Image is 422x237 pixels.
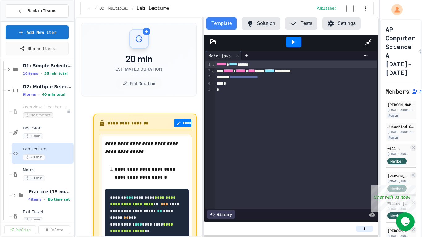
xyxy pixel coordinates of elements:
[116,66,162,72] div: Estimated Duration
[386,25,415,77] h1: AP Computer Science A [DATE]-[DATE]
[67,109,71,114] div: Unpublished
[6,4,69,18] button: Back to Teams
[41,71,42,76] span: •
[387,113,399,118] div: Admin
[285,17,317,30] button: Tests
[212,68,215,73] span: Fold line
[387,146,409,151] div: will c
[205,61,212,68] div: 1
[23,72,38,76] span: 10 items
[23,168,72,173] span: Notes
[23,112,53,118] span: No time set
[42,93,65,97] span: 40 min total
[371,185,416,212] iframe: chat widget
[132,6,134,11] span: /
[6,25,69,39] a: Add New Item
[23,217,43,223] span: 5 min
[23,154,45,160] span: 20 min
[316,5,361,12] div: Content is published and visible to students
[390,213,403,218] span: Member
[387,173,409,179] div: [PERSON_NAME]
[23,84,72,89] span: D2: Multiple Selection (else)
[28,189,72,194] span: Practice (15 mins)
[44,72,68,76] span: 35 min total
[390,158,403,164] span: Member
[205,74,212,81] div: 3
[242,17,280,30] button: Solution
[116,54,162,65] div: 20 min
[23,63,72,69] span: D1: Simple Selection
[205,68,212,74] div: 2
[387,102,415,107] div: [PERSON_NAME]
[207,210,235,219] div: History
[205,87,212,93] div: 5
[205,81,212,87] div: 4
[316,6,336,11] span: Published
[23,210,72,215] span: Exit Ticket
[387,179,409,184] div: [EMAIL_ADDRESS][DOMAIN_NAME]
[38,92,40,97] span: •
[387,130,415,134] div: [EMAIL_ADDRESS][DOMAIN_NAME]
[387,228,409,233] div: [PERSON_NAME]
[205,52,234,59] div: Main.java
[48,197,70,202] span: No time set
[23,126,72,131] span: Fast Start
[23,175,45,181] span: 10 min
[385,2,404,17] div: My Account
[44,197,45,202] span: •
[339,5,361,12] input: publish toggle
[387,124,415,129] div: JuiceMind Official
[386,87,409,96] h2: Members
[136,5,169,12] span: Lab Lecture
[27,8,56,14] span: Back to Teams
[38,225,70,234] a: Delete
[99,6,129,11] span: D2: Multiple Selection (else)
[95,6,97,11] span: /
[6,42,69,55] a: Share Items
[396,212,416,231] iframe: chat widget
[23,133,43,139] span: 5 min
[23,93,36,97] span: 9 items
[23,105,67,110] span: Overview - Teacher Only
[28,197,41,202] span: 4 items
[205,51,242,60] div: Main.java
[387,135,399,140] div: Admin
[86,6,92,11] span: ...
[116,77,162,90] button: Edit Duration
[322,17,361,30] button: Settings
[212,62,215,67] span: Fold line
[23,147,72,152] span: Lab Lecture
[387,152,409,156] div: [EMAIL_ADDRESS][DOMAIN_NAME]
[387,108,415,112] div: [EMAIL_ADDRESS][DOMAIN_NAME]
[206,17,237,30] button: Template
[4,225,36,234] a: Publish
